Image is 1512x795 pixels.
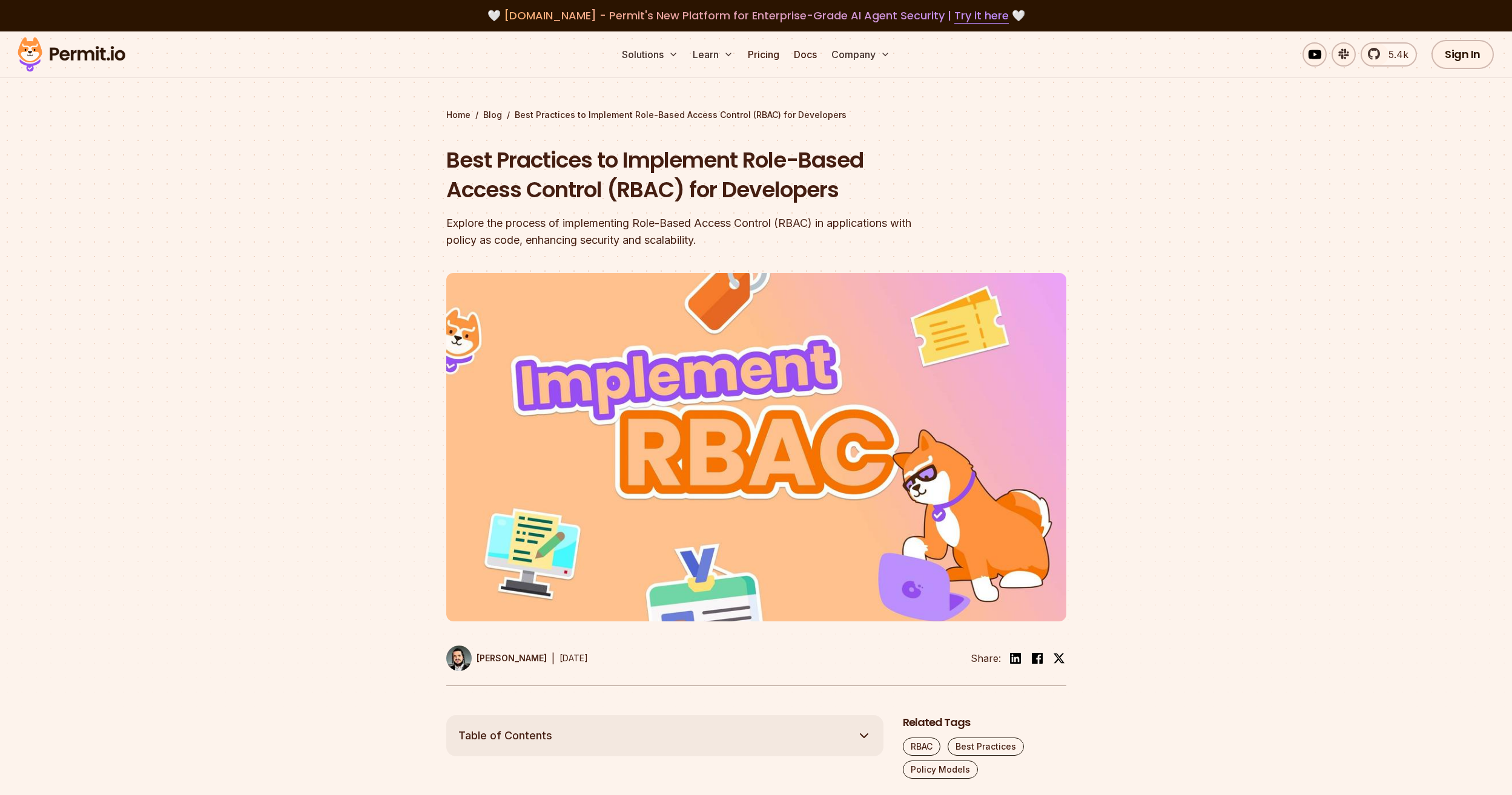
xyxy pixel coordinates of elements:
button: Learn [688,42,738,67]
h1: Best Practices to Implement Role-Based Access Control (RBAC) for Developers [446,145,911,205]
a: Best Practices [948,738,1024,756]
img: twitter [1053,652,1065,664]
p: [PERSON_NAME] [477,652,547,664]
div: | [552,651,555,666]
span: 5.4k [1381,47,1408,62]
li: Share: [971,651,1001,666]
a: 5.4k [1361,42,1417,67]
img: Best Practices to Implement Role-Based Access Control (RBAC) for Developers [446,273,1066,621]
div: / / [446,109,1066,121]
time: [DATE] [560,653,588,663]
a: Blog [483,109,502,121]
button: Table of Contents [446,715,883,756]
img: Permit logo [12,34,131,75]
a: Policy Models [903,761,978,779]
h2: Related Tags [903,715,1066,730]
img: facebook [1030,651,1045,666]
a: Home [446,109,470,121]
a: [PERSON_NAME] [446,646,547,671]
a: Docs [789,42,822,67]
button: Company [827,42,895,67]
a: Try it here [954,8,1009,24]
button: Solutions [617,42,683,67]
img: linkedin [1008,651,1023,666]
div: 🤍 🤍 [29,7,1483,24]
a: Sign In [1431,40,1494,69]
span: Table of Contents [458,727,552,744]
a: Pricing [743,42,784,67]
div: Explore the process of implementing Role-Based Access Control (RBAC) in applications with policy ... [446,215,911,249]
img: Gabriel L. Manor [446,646,472,671]
a: RBAC [903,738,940,756]
span: [DOMAIN_NAME] - Permit's New Platform for Enterprise-Grade AI Agent Security | [504,8,1009,23]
